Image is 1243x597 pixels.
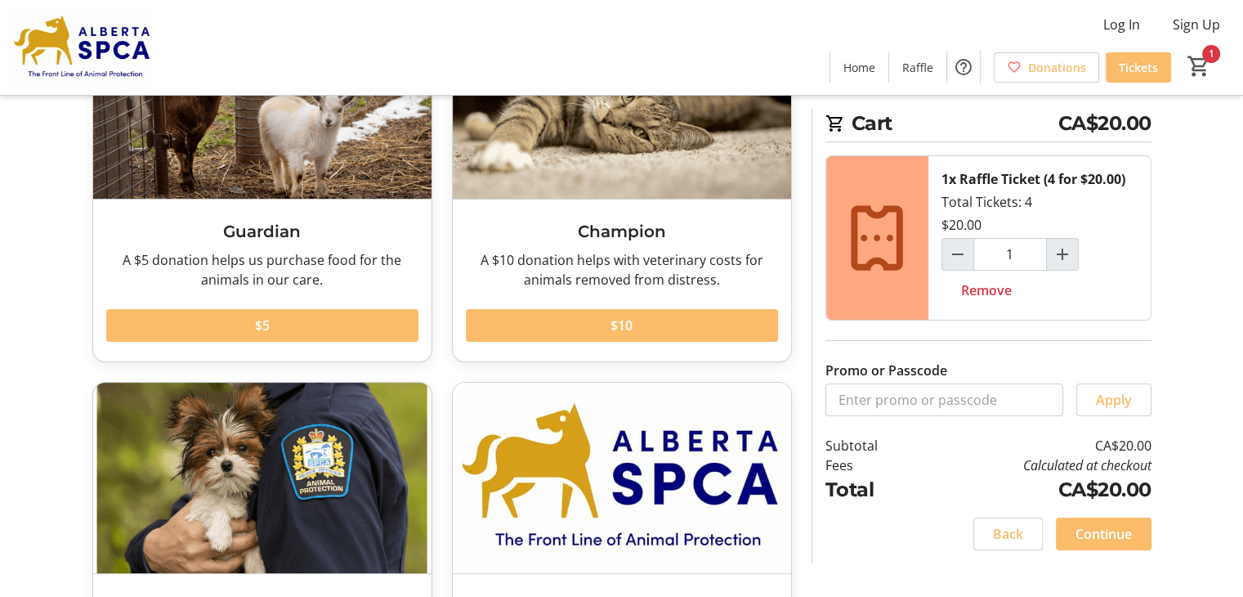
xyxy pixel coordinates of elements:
[1075,524,1132,544] span: Continue
[941,215,981,235] div: $20.00
[1090,11,1153,38] button: Log In
[466,219,778,244] h3: Champion
[919,436,1151,456] td: CA$20.00
[106,250,418,290] div: A $5 donation helps us purchase food for the animals in our care.
[993,524,1023,544] span: Back
[10,7,155,88] img: Alberta SPCA's Logo
[1106,52,1171,83] a: Tickets
[942,239,973,270] button: Decrement by one
[1028,59,1086,76] span: Donations
[93,8,431,199] img: Guardian
[106,309,418,342] button: $5
[961,281,1012,300] span: Remove
[825,384,1063,416] input: Enter promo or passcode
[919,456,1151,475] td: Calculated at checkout
[919,475,1151,505] td: CA$20.00
[255,316,270,335] span: $5
[453,8,791,199] img: Champion
[1058,109,1151,138] span: CA$20.00
[1096,390,1132,410] span: Apply
[973,238,1047,271] input: Raffle Ticket (4 for $20.00) Quantity
[610,316,633,335] span: $10
[973,518,1043,550] button: Back
[466,250,778,290] div: A $10 donation helps with veterinary costs for animals removed from distress.
[928,156,1151,320] div: Total Tickets: 4
[1184,52,1214,81] button: Cart
[93,383,431,573] img: Animal Hero
[843,59,875,76] span: Home
[1119,59,1158,76] span: Tickets
[947,51,980,83] button: Help
[1076,384,1151,416] button: Apply
[825,361,947,380] label: Promo or Passcode
[453,383,791,573] img: Donate Another Amount
[941,274,1031,307] button: Remove
[825,456,920,475] td: Fees
[1103,15,1140,34] span: Log In
[1047,239,1078,270] button: Increment by one
[1160,11,1233,38] button: Sign Up
[1173,15,1220,34] span: Sign Up
[1056,518,1151,550] button: Continue
[106,219,418,244] h3: Guardian
[902,59,933,76] span: Raffle
[825,475,920,505] td: Total
[994,52,1099,83] a: Donations
[825,436,920,456] td: Subtotal
[830,52,888,83] a: Home
[941,169,1125,189] div: 1x Raffle Ticket (4 for $20.00)
[825,109,1151,142] h2: Cart
[466,309,778,342] button: $10
[889,52,946,83] a: Raffle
